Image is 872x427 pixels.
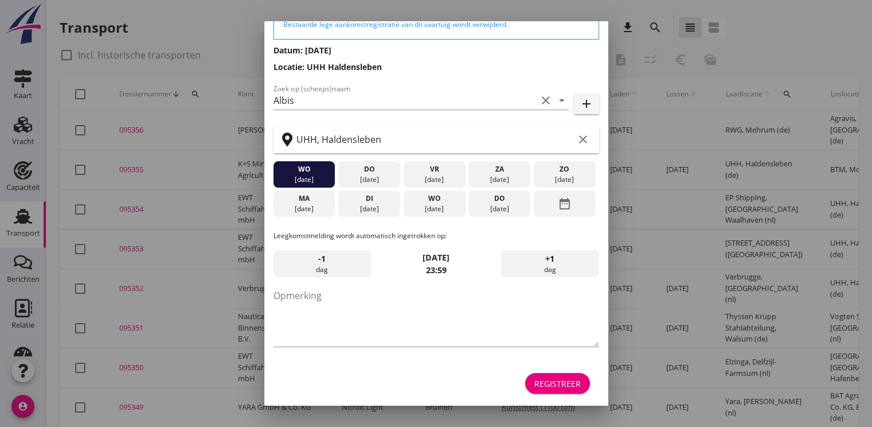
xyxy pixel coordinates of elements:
span: -1 [318,253,326,265]
div: [DATE] [341,174,397,185]
i: clear [539,94,553,107]
div: [DATE] [406,174,462,185]
div: [DATE] [406,204,462,214]
div: vr [406,164,462,174]
div: Registreer [534,378,581,390]
h3: Datum: [DATE] [273,44,599,56]
div: do [341,164,397,174]
div: ma [276,193,332,204]
div: [DATE] [341,204,397,214]
div: do [471,193,527,204]
input: Zoek op terminal of plaats [296,130,574,149]
div: [DATE] [276,174,332,185]
div: dag [273,250,371,278]
div: za [471,164,527,174]
div: Bestaande lege aankomstregistratie van dit vaartuig wordt verwijderd. [283,20,589,30]
div: di [341,193,397,204]
textarea: Opmerking [273,286,599,347]
i: clear [576,133,590,146]
button: Registreer [525,373,590,394]
div: wo [406,193,462,204]
div: [DATE] [471,204,527,214]
i: arrow_drop_down [555,94,569,107]
span: +1 [545,253,554,265]
i: add [580,97,593,111]
div: wo [276,164,332,174]
div: zo [537,164,593,174]
div: dag [501,250,599,278]
div: [DATE] [276,204,332,214]
i: date_range [558,193,572,214]
h3: Locatie: UHH Haldensleben [273,61,599,73]
p: Leegkomstmelding wordt automatisch ingetrokken op: [273,231,599,241]
input: Zoek op (scheeps)naam [273,91,537,110]
strong: 23:59 [426,265,447,275]
strong: [DATE] [423,252,449,263]
div: [DATE] [537,174,593,185]
div: [DATE] [471,174,527,185]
